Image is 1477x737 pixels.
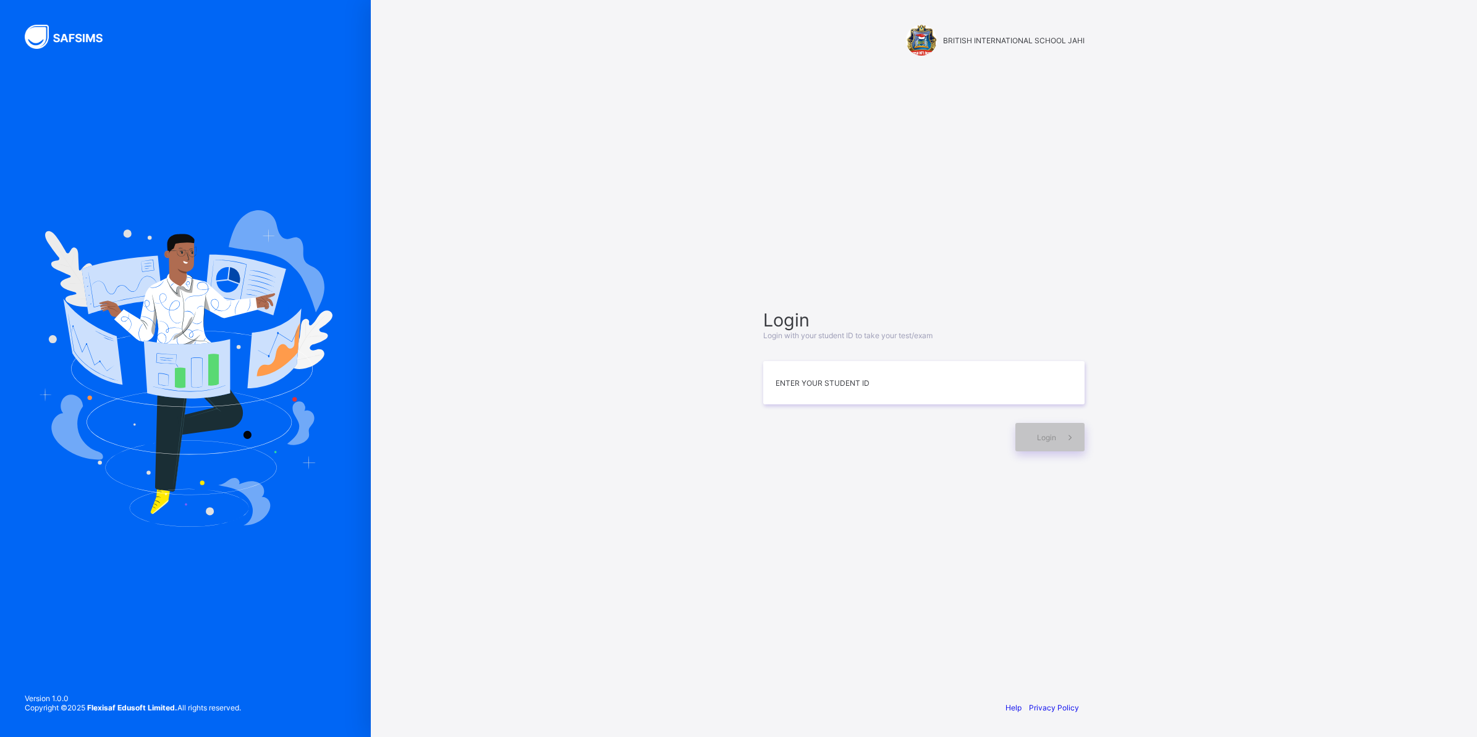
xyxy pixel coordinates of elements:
span: Version 1.0.0 [25,694,241,703]
strong: Flexisaf Edusoft Limited. [87,703,177,712]
span: Copyright © 2025 All rights reserved. [25,703,241,712]
img: Hero Image [38,210,332,527]
span: Login [763,309,1085,331]
span: Login [1037,433,1056,442]
span: BRITISH INTERNATIONAL SCHOOL JAHI [943,36,1085,45]
img: SAFSIMS Logo [25,25,117,49]
a: Help [1005,703,1022,712]
span: Login with your student ID to take your test/exam [763,331,933,340]
a: Privacy Policy [1029,703,1079,712]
